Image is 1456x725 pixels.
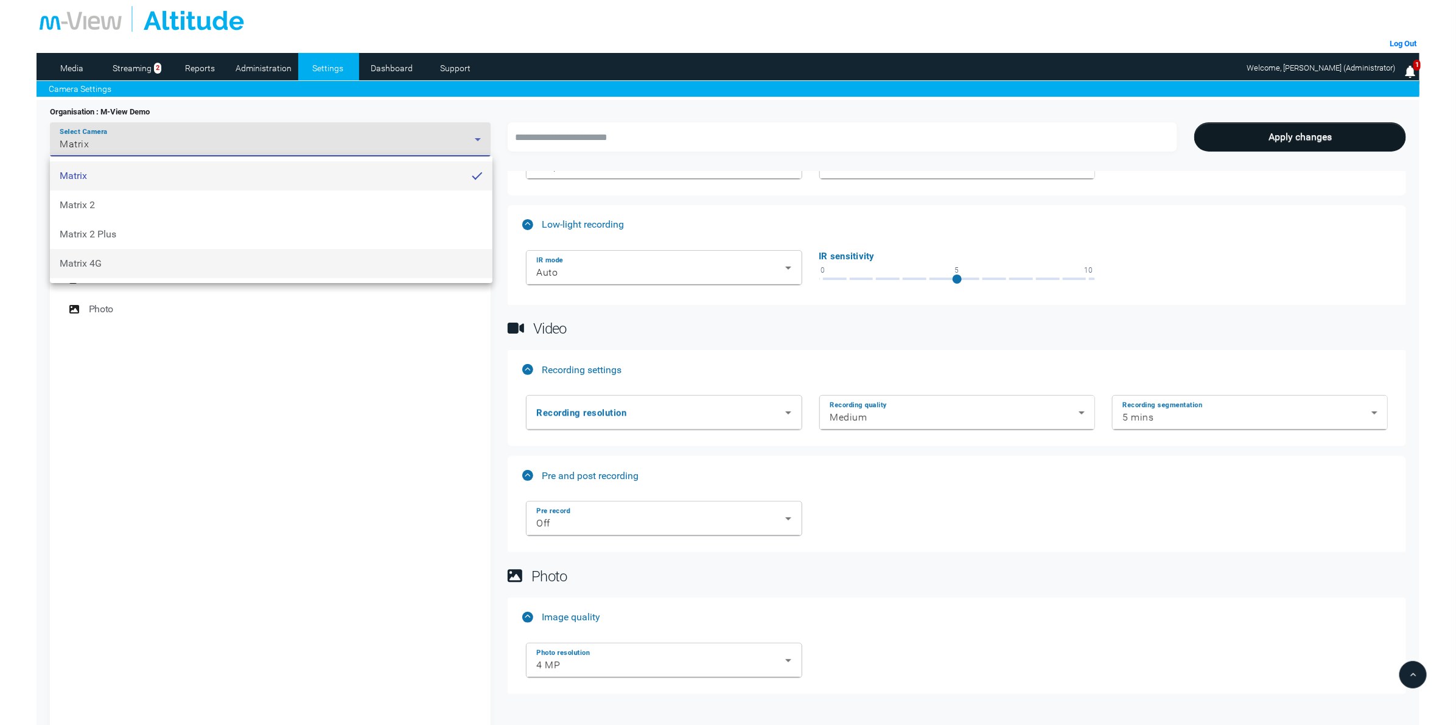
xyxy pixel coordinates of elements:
[1413,60,1421,71] span: 1
[60,257,102,269] span: Matrix 4G
[60,170,87,181] span: Matrix
[1403,65,1418,79] img: bell25.png
[60,228,116,240] span: Matrix 2 Plus
[60,199,95,211] span: Matrix 2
